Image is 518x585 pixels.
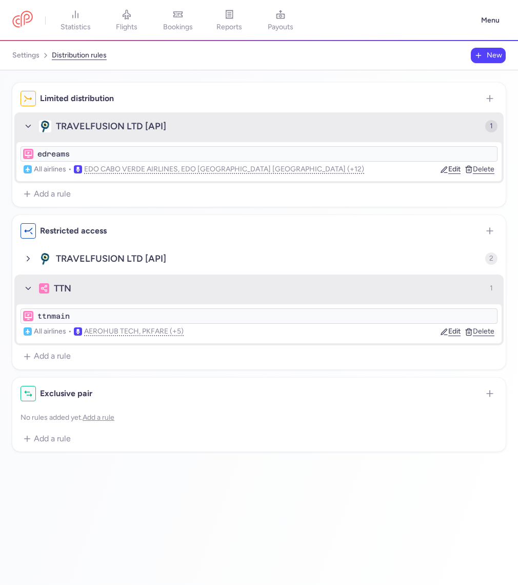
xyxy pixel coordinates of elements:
[116,23,137,32] span: flights
[39,252,51,265] img: TRAVELFUSION LTD [API] logo
[485,252,497,265] span: 2
[34,164,66,175] span: All airlines
[68,165,72,174] span: •
[38,251,483,266] span: TRAVELFUSION LTD [API]
[163,23,193,32] span: bookings
[485,120,497,132] span: 1
[40,389,478,398] h4: Exclusive pair
[255,9,306,32] a: payouts
[38,282,483,295] span: TTN
[61,23,91,32] span: statistics
[485,282,497,295] span: 1
[68,327,72,336] span: •
[14,407,504,428] p: No rules added yet.
[101,9,152,32] a: flights
[12,47,39,64] a: settings
[14,245,504,272] button: TRAVELFUSION LTD [API] logoTRAVELFUSION LTD [API]2
[465,327,494,336] button: Delete
[83,414,114,422] button: Add a rule
[21,146,497,162] div: edreams
[52,47,107,64] a: distribution rules
[440,327,461,336] a: Edit
[14,112,504,140] button: TRAVELFUSION LTD [API] logoTRAVELFUSION LTD [API]1
[84,326,184,337] span: AEROHUB TECH, PKFARE (+5)
[21,308,497,324] div: ttnmain
[465,165,494,174] button: Delete
[40,226,478,236] h4: Restricted access
[12,11,33,30] a: CitizenPlane red outlined logo
[74,164,364,175] button: EDO CABO VERDE AIRLINES, EDO [GEOGRAPHIC_DATA] [GEOGRAPHIC_DATA] (+12)
[268,23,293,32] span: payouts
[74,326,184,337] button: AEROHUB TECH, PKFARE (+5)
[471,48,506,63] button: New
[18,432,75,445] button: Add a rule
[34,326,66,337] span: All airlines
[50,9,101,32] a: statistics
[40,94,478,103] h4: Limited distribution
[38,119,483,134] span: TRAVELFUSION LTD [API]
[204,9,255,32] a: reports
[487,51,502,60] span: New
[84,164,364,175] span: EDO CABO VERDE AIRLINES, EDO [GEOGRAPHIC_DATA] [GEOGRAPHIC_DATA] (+12)
[18,187,75,201] button: Add a rule
[18,349,75,363] button: Add a rule
[440,165,461,174] a: Edit
[14,275,504,302] button: TTN1
[475,11,506,30] button: Menu
[152,9,204,32] a: bookings
[39,120,51,132] img: TRAVELFUSION LTD [API] logo
[216,23,242,32] span: reports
